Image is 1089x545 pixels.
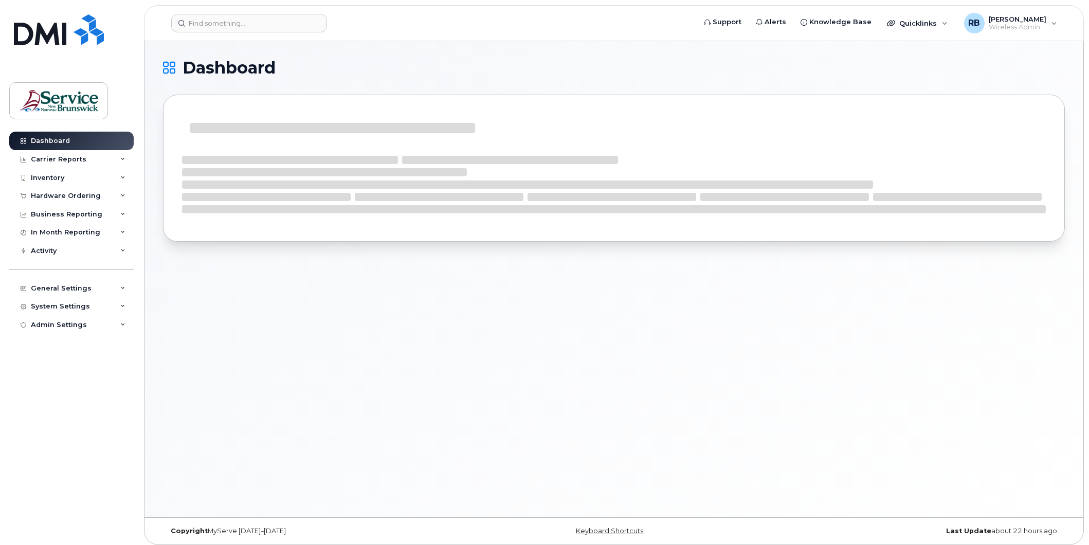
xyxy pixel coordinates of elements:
div: about 22 hours ago [764,527,1065,535]
strong: Copyright [171,527,208,535]
a: Keyboard Shortcuts [576,527,643,535]
div: MyServe [DATE]–[DATE] [163,527,464,535]
strong: Last Update [946,527,991,535]
span: Dashboard [183,60,276,76]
